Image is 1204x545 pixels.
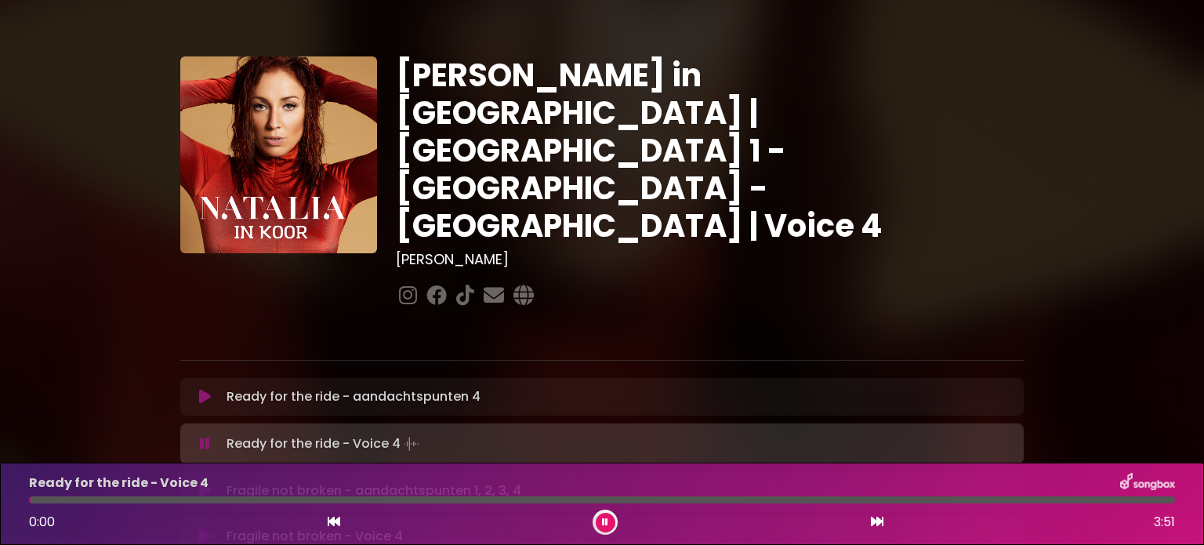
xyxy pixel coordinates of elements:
span: 0:00 [29,513,55,531]
img: waveform4.gif [401,433,422,455]
h3: [PERSON_NAME] [396,251,1024,268]
img: songbox-logo-white.png [1120,473,1175,493]
p: Ready for the ride - aandachtspunten 4 [227,387,481,406]
h1: [PERSON_NAME] in [GEOGRAPHIC_DATA] | [GEOGRAPHIC_DATA] 1 - [GEOGRAPHIC_DATA] - [GEOGRAPHIC_DATA] ... [396,56,1024,245]
img: YTVS25JmS9CLUqXqkEhs [180,56,377,253]
p: Ready for the ride - Voice 4 [227,433,422,455]
p: Ready for the ride - Voice 4 [29,474,209,492]
span: 3:51 [1154,513,1175,532]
